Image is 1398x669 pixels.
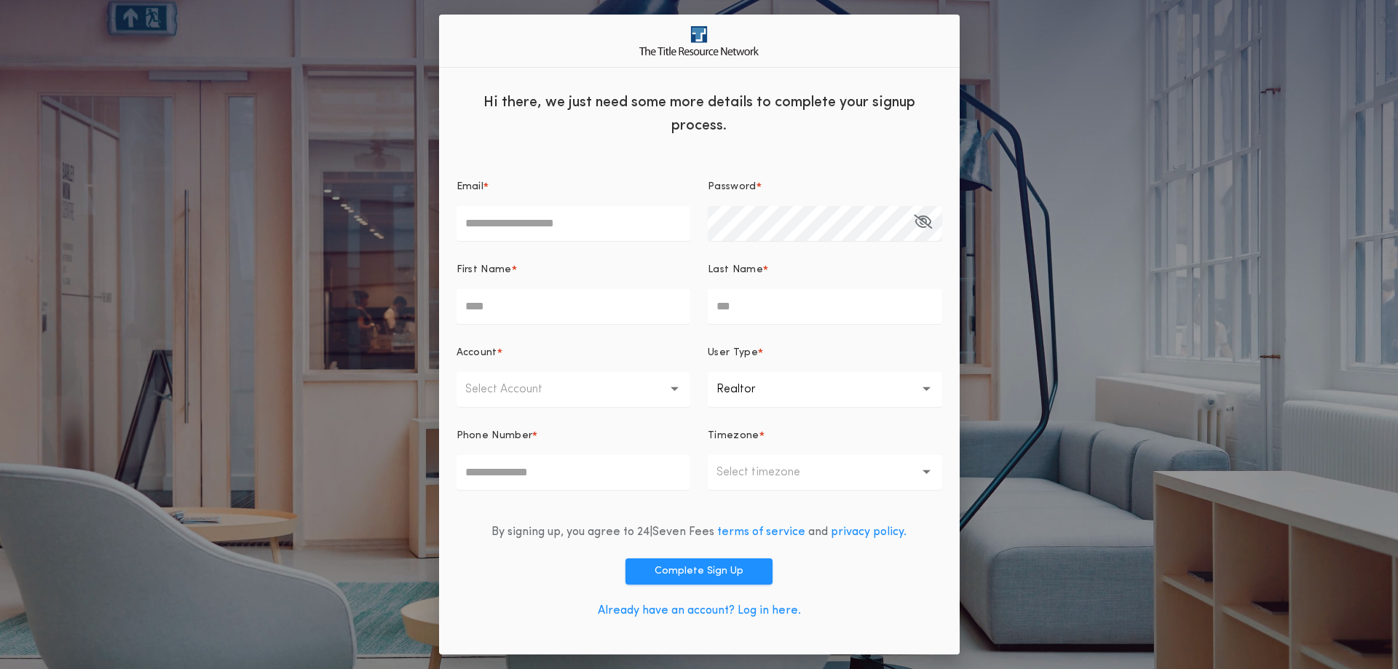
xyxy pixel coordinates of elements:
p: Select Account [465,381,566,398]
p: First Name [457,263,512,277]
p: Password [708,180,757,194]
input: Password* [708,206,942,241]
p: Realtor [716,381,779,398]
a: Already have an account? Log in here. [598,605,801,617]
div: By signing up, you agree to 24|Seven Fees and [491,523,907,541]
a: terms of service [717,526,805,538]
p: Timezone [708,429,759,443]
p: Phone Number [457,429,533,443]
p: Last Name [708,263,763,277]
input: Last Name* [708,289,942,324]
p: Email [457,180,484,194]
a: privacy policy. [831,526,907,538]
button: Password* [914,206,932,241]
button: Select timezone [708,455,942,490]
p: User Type [708,346,758,360]
img: logo [639,26,759,55]
input: Email* [457,206,691,241]
p: Account [457,346,497,360]
input: Phone Number* [457,455,691,490]
div: Hi there, we just need some more details to complete your signup process. [439,79,960,145]
button: Complete Sign Up [625,558,773,585]
button: Select Account [457,372,691,407]
input: First Name* [457,289,691,324]
p: Select timezone [716,464,824,481]
button: Realtor [708,372,942,407]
